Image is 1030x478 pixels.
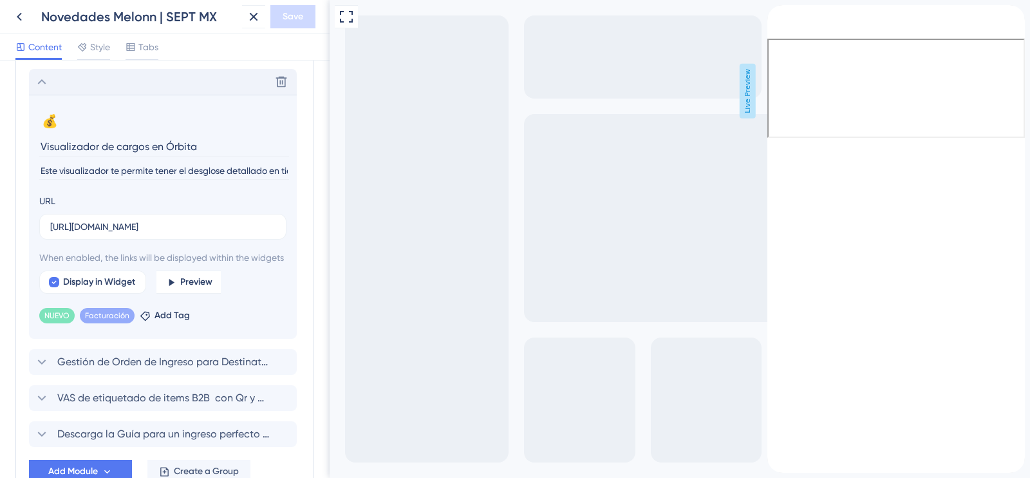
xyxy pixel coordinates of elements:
input: Header [39,137,289,157]
div: Descarga la Guía para un ingreso perfecto de mercancía. [29,421,301,447]
div: Gestión de Orden de Ingreso para Destinatarios Verificados [29,349,301,375]
span: Facturación [85,311,129,321]
div: Novedades Melonn | SEPT MX [41,8,237,26]
span: Add Tag [154,308,190,323]
input: Description [39,162,289,180]
input: your.website.com/path [50,220,276,234]
span: Save [283,9,303,24]
button: 💰 [39,111,60,131]
div: URL [39,193,55,209]
span: VAS de etiquetado de items B2B con Qr y Cod [PERSON_NAME]| Disponible para [GEOGRAPHIC_DATA] [57,390,270,406]
img: launcher-image-alternative-text [16,4,41,29]
span: Style [90,39,110,55]
button: Preview [156,271,221,294]
button: Save [270,5,315,28]
span: Display in Widget [63,274,135,290]
span: Descarga la Guía para un ingreso perfecto de mercancía. [57,426,270,442]
span: NUEVO [44,311,70,321]
span: When enabled, the links will be displayed within the widgets [39,250,286,265]
button: Add Tag [140,308,190,323]
div: VAS de etiquetado de items B2B con Qr y Cod [PERSON_NAME]| Disponible para [GEOGRAPHIC_DATA] [29,385,301,411]
div: 3 [55,12,61,23]
span: Live Preview [410,64,426,119]
span: Preview [180,274,212,290]
span: Content [28,39,62,55]
span: Gestión de Orden de Ingreso para Destinatarios Verificados [57,354,270,370]
span: Tabs [138,39,158,55]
